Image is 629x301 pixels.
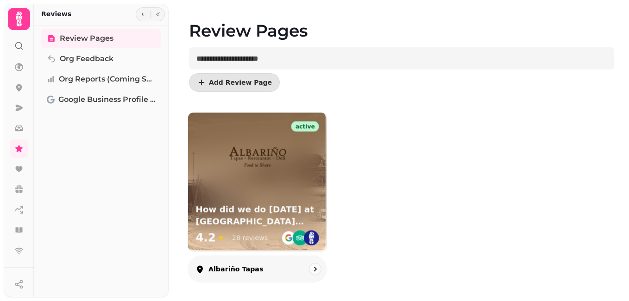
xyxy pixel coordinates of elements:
span: Org Feedback [60,53,113,64]
a: Review Pages [41,29,161,48]
span: ★ [218,232,225,244]
h2: Reviews [41,9,71,19]
img: st.png [304,231,319,246]
img: How did we do today at Albariño tapas? [227,128,288,188]
span: Google Business Profile (Beta) [58,94,156,105]
p: Albariño Tapas [208,264,264,274]
a: Albariño TapasactiveHow did we do today at Albariño tapas?How did we do [DATE] at [GEOGRAPHIC_DAT... [188,112,327,283]
button: Add Review Page [189,73,280,92]
span: 4.2 [195,231,215,246]
div: active [291,121,319,132]
nav: Tabs [34,25,169,297]
a: Org Feedback [41,50,161,68]
span: Org Reports (coming soon) [59,74,156,85]
span: Review Pages [60,33,113,44]
span: Add Review Page [209,79,272,86]
a: Org Reports (coming soon) [41,70,161,88]
svg: go to [311,264,320,274]
div: 28 reviews [232,233,268,243]
h3: How did we do [DATE] at [GEOGRAPHIC_DATA] tapas? [195,204,319,227]
a: Google Business Profile (Beta) [41,90,161,109]
img: ta-emblem@2x.png [293,231,308,246]
img: go-emblem@2x.png [281,231,296,246]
